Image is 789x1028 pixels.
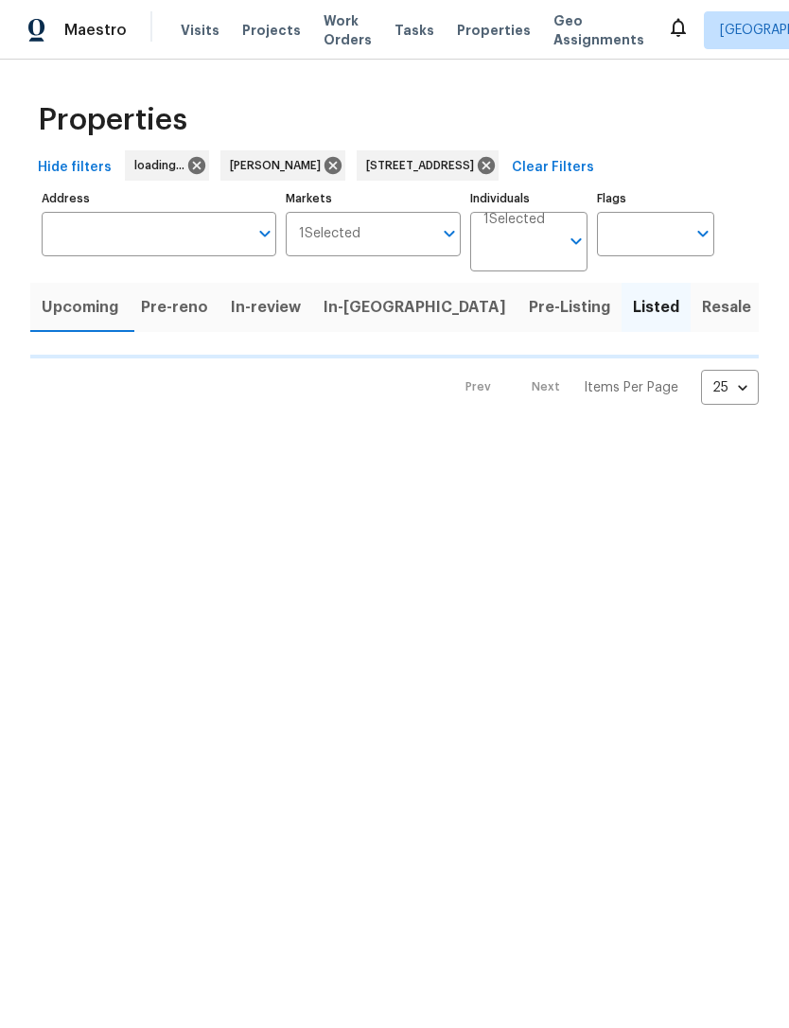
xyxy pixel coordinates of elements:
span: Hide filters [38,156,112,180]
label: Individuals [470,193,587,204]
p: Items Per Page [584,378,678,397]
label: Flags [597,193,714,204]
button: Hide filters [30,150,119,185]
span: [STREET_ADDRESS] [366,156,482,175]
span: loading... [134,156,192,175]
label: Address [42,193,276,204]
span: Resale [702,294,751,321]
span: Geo Assignments [553,11,644,49]
span: [PERSON_NAME] [230,156,328,175]
span: Visits [181,21,219,40]
span: Work Orders [324,11,372,49]
span: Maestro [64,21,127,40]
div: [PERSON_NAME] [220,150,345,181]
span: Pre-reno [141,294,208,321]
button: Open [436,220,463,247]
label: Markets [286,193,462,204]
span: Upcoming [42,294,118,321]
span: Properties [457,21,531,40]
span: Pre-Listing [529,294,610,321]
span: Clear Filters [512,156,594,180]
span: In-[GEOGRAPHIC_DATA] [324,294,506,321]
span: In-review [231,294,301,321]
button: Open [252,220,278,247]
span: 1 Selected [483,212,545,228]
span: Tasks [394,24,434,37]
div: [STREET_ADDRESS] [357,150,499,181]
button: Clear Filters [504,150,602,185]
span: Projects [242,21,301,40]
span: Properties [38,111,187,130]
span: 1 Selected [299,226,360,242]
button: Open [690,220,716,247]
div: 25 [701,363,759,412]
nav: Pagination Navigation [447,370,759,405]
button: Open [563,228,589,254]
span: Listed [633,294,679,321]
div: loading... [125,150,209,181]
